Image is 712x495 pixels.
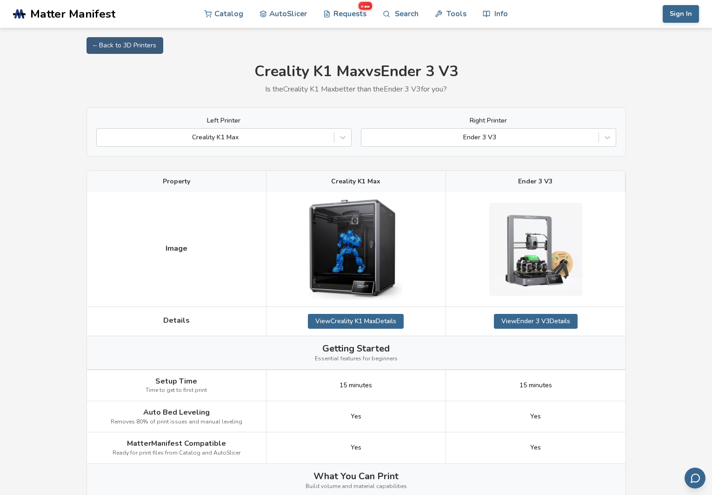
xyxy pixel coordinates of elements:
[663,5,699,23] button: Sign In
[87,85,626,93] p: Is the Creality K1 Max better than the Ender 3 V3 for you?
[530,413,541,420] span: Yes
[339,382,372,389] span: 15 minutes
[351,444,361,451] span: Yes
[494,314,578,329] a: ViewEnder 3 V3Details
[313,471,399,482] span: What You Can Print
[155,377,197,385] span: Setup Time
[163,316,190,325] span: Details
[306,483,407,490] span: Build volume and material capabilities
[489,203,582,296] img: Ender 3 V3
[322,343,390,354] span: Getting Started
[685,468,705,488] button: Send feedback via email
[96,117,352,124] label: Left Printer
[519,382,552,389] span: 15 minutes
[146,387,207,394] span: Time to get to first print
[331,178,380,185] span: Creality K1 Max
[361,117,616,124] label: Right Printer
[366,134,368,141] input: Ender 3 V3
[308,314,404,329] a: ViewCreality K1 MaxDetails
[315,356,398,362] span: Essential features for beginners
[113,450,240,456] span: Ready for print files from Catalog and AutoSlicer
[111,419,242,425] span: Removes 80% of print issues and manual leveling
[101,134,103,141] input: Creality K1 Max
[163,178,190,185] span: Property
[30,7,115,20] span: Matter Manifest
[127,439,226,448] span: MatterManifest Compatible
[518,178,552,185] span: Ender 3 V3
[87,37,163,54] a: ← Back to 3D Printers
[143,408,210,417] span: Auto Bed Leveling
[166,244,187,253] span: Image
[530,444,541,451] span: Yes
[309,199,402,300] img: Creality K1 Max
[359,2,372,10] span: new
[87,63,626,80] h1: Creality K1 Max vs Ender 3 V3
[351,413,361,420] span: Yes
